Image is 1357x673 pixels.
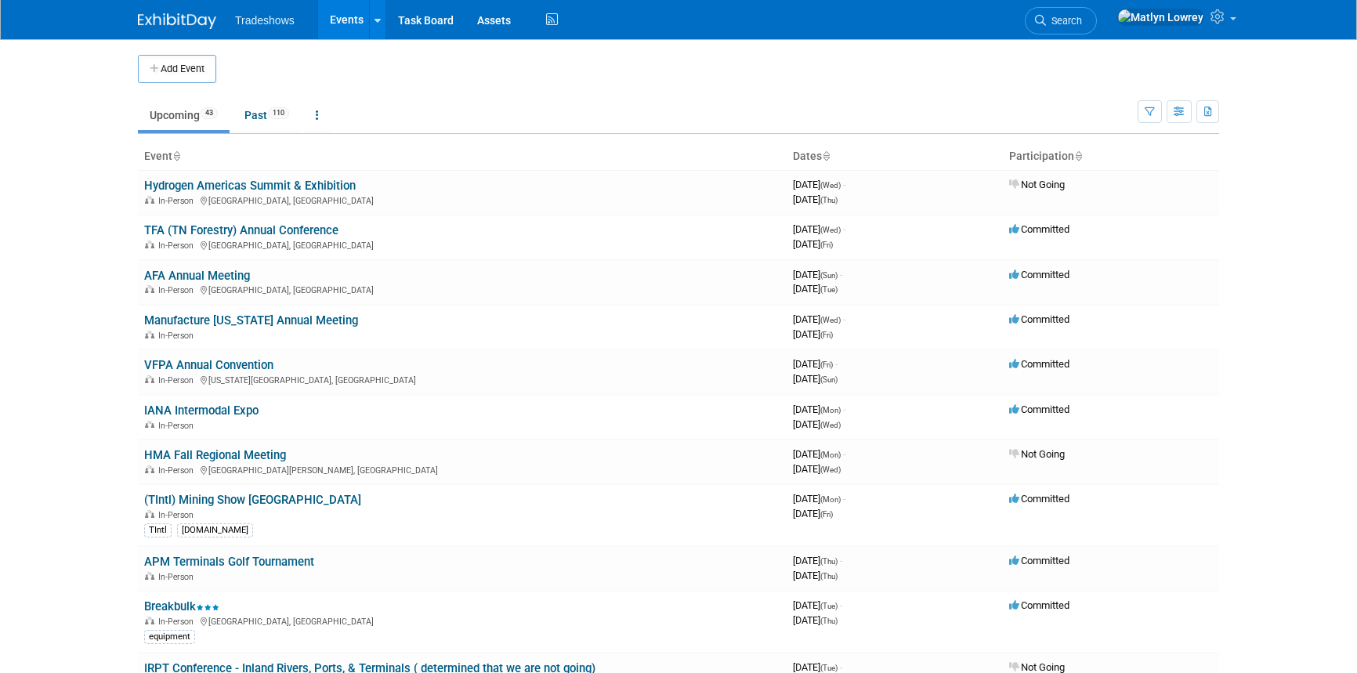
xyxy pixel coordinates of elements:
span: (Mon) [820,406,841,414]
a: Manufacture [US_STATE] Annual Meeting [144,313,358,327]
img: ExhibitDay [138,13,216,29]
a: Sort by Participation Type [1074,150,1082,162]
span: [DATE] [793,614,838,626]
span: (Fri) [820,360,833,369]
span: In-Person [158,421,198,431]
a: Past110 [233,100,301,130]
img: In-Person Event [145,196,154,204]
th: Event [138,143,787,170]
span: - [843,223,845,235]
a: Breakbulk [144,599,219,613]
span: [DATE] [793,418,841,430]
span: (Tue) [820,602,838,610]
img: In-Person Event [145,617,154,624]
span: (Fri) [820,331,833,339]
img: In-Person Event [145,285,154,293]
span: [DATE] [793,599,842,611]
div: [US_STATE][GEOGRAPHIC_DATA], [GEOGRAPHIC_DATA] [144,373,780,385]
span: [DATE] [793,194,838,205]
img: In-Person Event [145,331,154,338]
span: - [835,358,838,370]
span: - [843,313,845,325]
a: Sort by Event Name [172,150,180,162]
span: (Fri) [820,510,833,519]
span: - [840,661,842,673]
img: In-Person Event [145,465,154,473]
th: Participation [1003,143,1219,170]
span: (Wed) [820,226,841,234]
span: [DATE] [793,328,833,340]
span: Not Going [1009,448,1065,460]
span: [DATE] [793,493,845,505]
span: Committed [1009,403,1069,415]
span: [DATE] [793,463,841,475]
span: In-Person [158,465,198,476]
span: Committed [1009,599,1069,611]
span: [DATE] [793,661,842,673]
span: In-Person [158,285,198,295]
a: TFA (TN Forestry) Annual Conference [144,223,338,237]
span: Tradeshows [235,14,295,27]
span: (Tue) [820,664,838,672]
span: In-Person [158,331,198,341]
span: - [843,403,845,415]
span: In-Person [158,375,198,385]
span: (Thu) [820,617,838,625]
span: [DATE] [793,283,838,295]
span: (Thu) [820,572,838,581]
div: [GEOGRAPHIC_DATA][PERSON_NAME], [GEOGRAPHIC_DATA] [144,463,780,476]
div: [GEOGRAPHIC_DATA], [GEOGRAPHIC_DATA] [144,238,780,251]
div: [GEOGRAPHIC_DATA], [GEOGRAPHIC_DATA] [144,614,780,627]
span: [DATE] [793,403,845,415]
span: (Wed) [820,181,841,190]
div: [DOMAIN_NAME] [177,523,253,537]
a: Search [1025,7,1097,34]
div: TIntl [144,523,172,537]
span: - [843,448,845,460]
span: Committed [1009,223,1069,235]
span: In-Person [158,572,198,582]
a: IANA Intermodal Expo [144,403,259,418]
span: [DATE] [793,373,838,385]
a: HMA Fall Regional Meeting [144,448,286,462]
span: [DATE] [793,570,838,581]
a: Sort by Start Date [822,150,830,162]
div: equipment [144,630,195,644]
span: [DATE] [793,313,845,325]
span: Committed [1009,358,1069,370]
a: Hydrogen Americas Summit & Exhibition [144,179,356,193]
div: [GEOGRAPHIC_DATA], [GEOGRAPHIC_DATA] [144,283,780,295]
a: (TIntl) Mining Show [GEOGRAPHIC_DATA] [144,493,361,507]
a: Upcoming43 [138,100,230,130]
span: [DATE] [793,269,842,280]
a: VFPA Annual Convention [144,358,273,372]
span: (Sun) [820,375,838,384]
span: (Mon) [820,495,841,504]
img: In-Person Event [145,510,154,518]
span: In-Person [158,196,198,206]
img: In-Person Event [145,572,154,580]
span: [DATE] [793,358,838,370]
span: Committed [1009,555,1069,566]
span: (Wed) [820,316,841,324]
span: [DATE] [793,223,845,235]
div: [GEOGRAPHIC_DATA], [GEOGRAPHIC_DATA] [144,194,780,206]
a: AFA Annual Meeting [144,269,250,283]
span: 110 [268,107,289,119]
span: Search [1046,15,1082,27]
img: In-Person Event [145,375,154,383]
span: - [843,179,845,190]
span: Committed [1009,493,1069,505]
span: (Sun) [820,271,838,280]
span: - [840,599,842,611]
span: (Wed) [820,421,841,429]
span: (Fri) [820,241,833,249]
span: In-Person [158,241,198,251]
span: [DATE] [793,448,845,460]
span: 43 [201,107,218,119]
span: [DATE] [793,555,842,566]
span: (Thu) [820,196,838,204]
span: [DATE] [793,179,845,190]
span: [DATE] [793,508,833,519]
span: In-Person [158,510,198,520]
